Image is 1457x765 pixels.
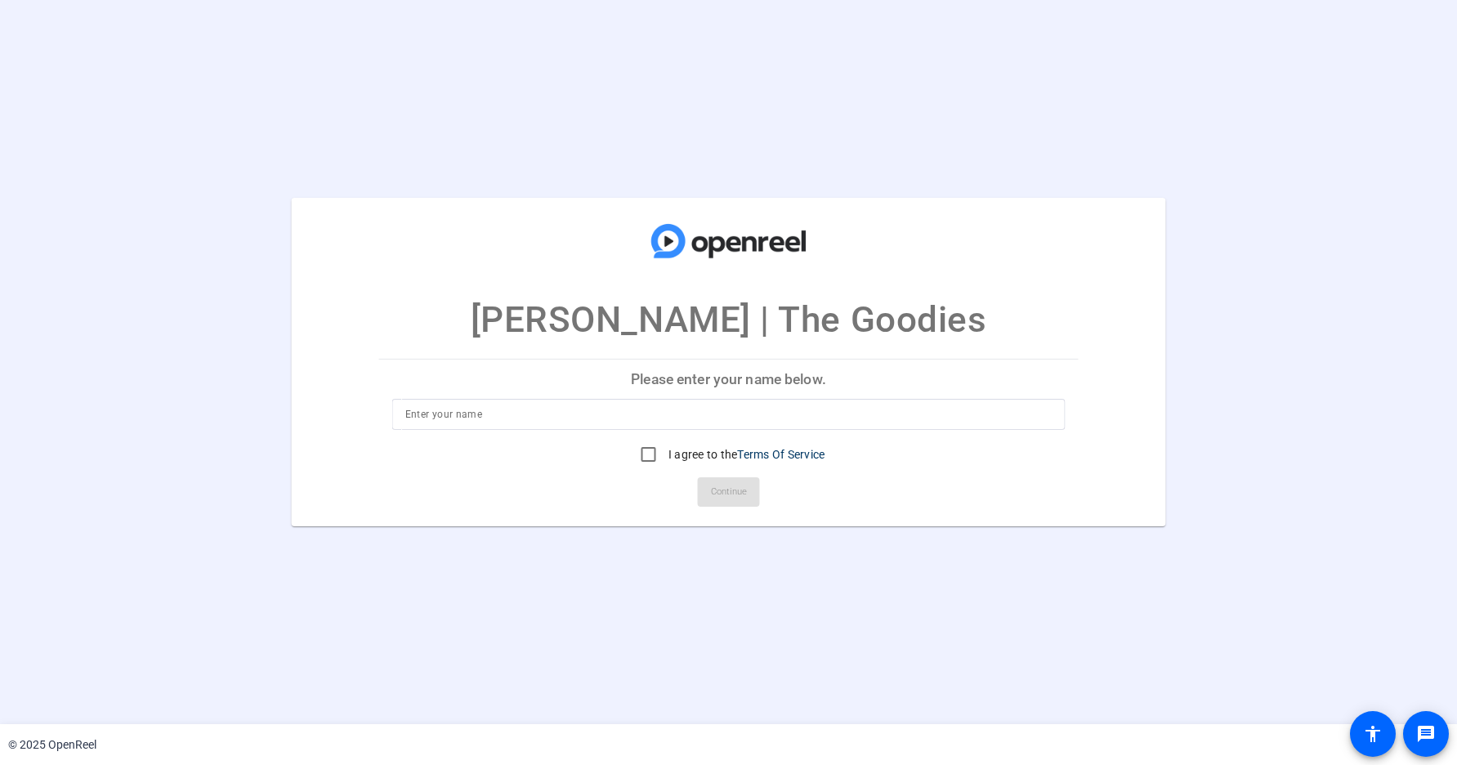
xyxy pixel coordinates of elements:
[1363,724,1383,744] mat-icon: accessibility
[8,736,96,754] div: © 2025 OpenReel
[379,360,1079,399] p: Please enter your name below.
[405,405,1053,424] input: Enter your name
[1416,724,1436,744] mat-icon: message
[737,448,825,461] a: Terms Of Service
[471,293,987,347] p: [PERSON_NAME] | The Goodies
[647,214,811,268] img: company-logo
[665,446,825,463] label: I agree to the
